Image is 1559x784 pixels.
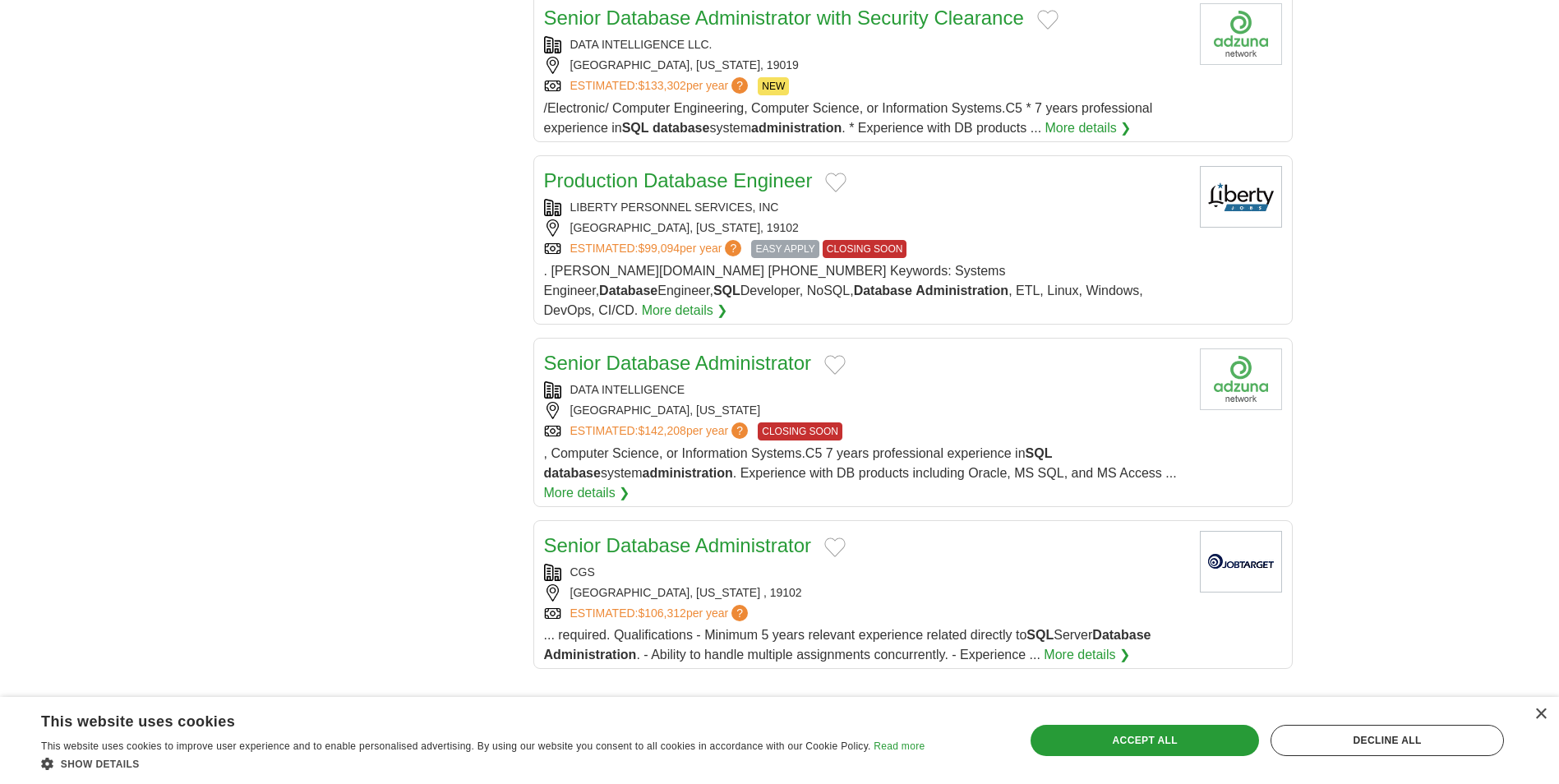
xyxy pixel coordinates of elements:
span: EASY APPLY [751,240,819,258]
a: Senior Database Administrator with Security Clearance [544,7,1024,29]
a: ESTIMATED:$133,302per year? [570,77,752,95]
strong: database [544,466,601,480]
span: CLOSING SOON [823,240,907,258]
div: CGS [544,564,1187,581]
strong: Database [1092,628,1151,642]
div: DATA INTELLIGENCE LLC. [544,36,1187,53]
a: LIBERTY PERSONNEL SERVICES, INC [570,201,779,214]
a: Senior Database Administrator [544,352,812,374]
a: More details ❯ [1045,118,1132,138]
a: ESTIMATED:$142,208per year? [570,422,752,440]
div: DATA INTELLIGENCE [544,381,1187,399]
span: ? [731,77,748,94]
div: [GEOGRAPHIC_DATA], [US_STATE], 19102 [544,219,1187,237]
img: Company logo [1200,531,1282,593]
div: [GEOGRAPHIC_DATA], [US_STATE] , 19102 [544,584,1187,602]
div: Decline all [1271,725,1504,756]
a: Production Database Engineer [544,169,813,191]
strong: administration [751,121,842,135]
div: This website uses cookies [41,707,883,731]
button: Add to favorite jobs [824,355,846,375]
button: Add to favorite jobs [825,173,846,192]
span: $142,208 [638,424,685,437]
div: Close [1534,708,1547,721]
span: Show details [61,759,140,770]
a: More details ❯ [544,483,630,503]
div: Show details [41,755,925,772]
strong: SQL [713,284,740,297]
strong: administration [643,466,733,480]
span: . [PERSON_NAME][DOMAIN_NAME] [PHONE_NUMBER] Keywords: Systems Engineer, Engineer, Developer, NoSQ... [544,264,1143,317]
div: [GEOGRAPHIC_DATA], [US_STATE], 19019 [544,57,1187,74]
img: Company logo [1200,348,1282,410]
strong: Database [854,284,912,297]
strong: database [653,121,709,135]
a: ESTIMATED:$99,094per year? [570,240,745,258]
span: ? [731,605,748,621]
span: NEW [758,77,789,95]
span: /Electronic/ Computer Engineering, Computer Science, or Information Systems.C5 * 7 years professi... [544,101,1153,135]
a: More details ❯ [642,301,728,321]
span: $106,312 [638,606,685,620]
div: Accept all [1031,725,1259,756]
strong: Administration [544,648,637,662]
button: Add to favorite jobs [1037,10,1059,30]
img: Company logo [1200,3,1282,65]
strong: Administration [916,284,1008,297]
strong: SQL [1026,628,1054,642]
div: [GEOGRAPHIC_DATA], [US_STATE] [544,402,1187,419]
a: Senior Database Administrator [544,534,812,556]
span: ? [731,422,748,439]
strong: SQL [622,121,649,135]
img: Liberty Personnel Services logo [1200,166,1282,228]
strong: Database [599,284,657,297]
button: Add to favorite jobs [824,537,846,557]
span: ... required. Qualifications - Minimum 5 years relevant experience related directly to Server . -... [544,628,1151,662]
span: , Computer Science, or Information Systems.C5 7 years professional experience in system . Experie... [544,446,1177,480]
a: More details ❯ [1044,645,1130,665]
a: ESTIMATED:$106,312per year? [570,605,752,622]
span: CLOSING SOON [758,422,842,440]
a: Read more, opens a new window [874,740,925,752]
span: $133,302 [638,79,685,92]
span: ? [725,240,741,256]
span: This website uses cookies to improve user experience and to enable personalised advertising. By u... [41,740,871,752]
span: $99,094 [638,242,680,255]
strong: SQL [1026,446,1053,460]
